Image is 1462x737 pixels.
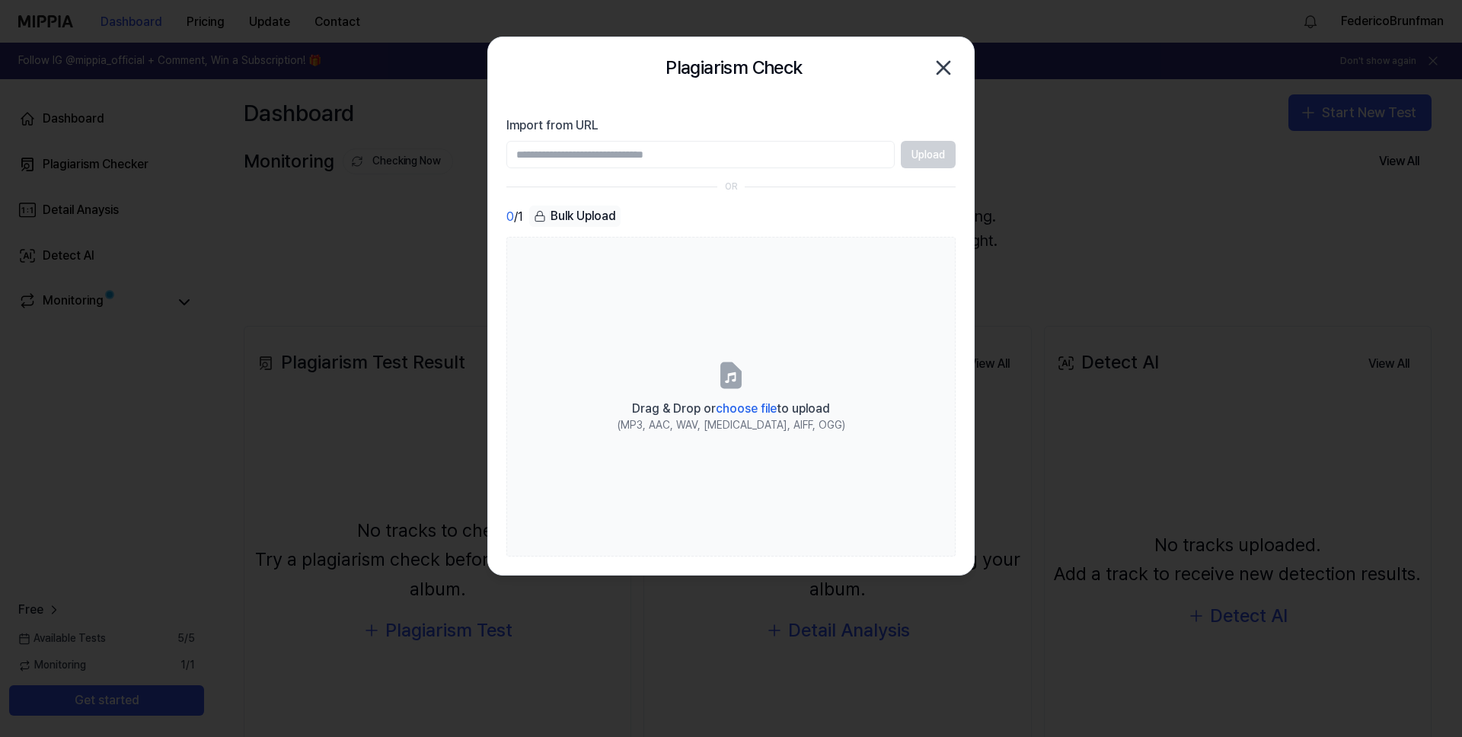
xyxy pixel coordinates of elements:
div: / 1 [506,206,523,228]
span: 0 [506,208,514,226]
div: OR [725,180,738,193]
div: Bulk Upload [529,206,621,227]
span: Drag & Drop or to upload [632,401,830,416]
label: Import from URL [506,116,956,135]
button: Bulk Upload [529,206,621,228]
h2: Plagiarism Check [666,53,802,82]
div: (MP3, AAC, WAV, [MEDICAL_DATA], AIFF, OGG) [618,418,845,433]
span: choose file [716,401,777,416]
